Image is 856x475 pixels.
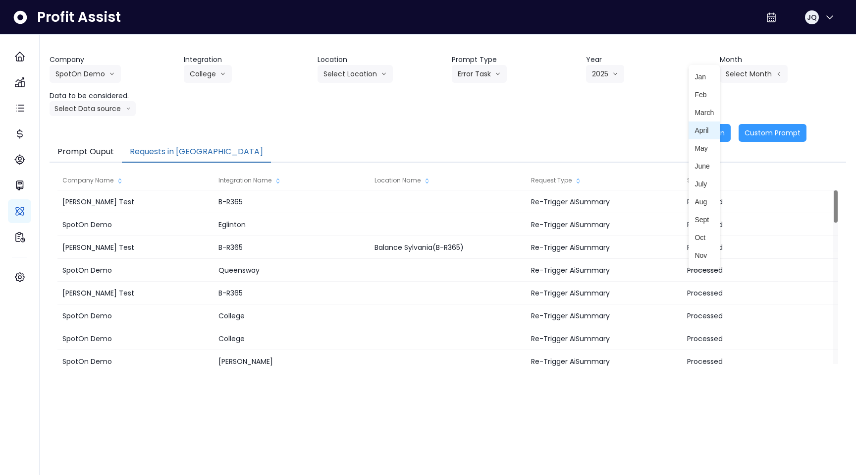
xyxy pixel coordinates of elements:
button: Error Taskarrow down line [452,65,507,83]
div: B-R365 [214,190,369,213]
div: Processed [682,304,838,327]
svg: arrow down line [495,69,501,79]
span: Profit Assist [37,8,121,26]
div: Request Type [526,171,682,190]
div: [PERSON_NAME] Test [57,236,213,259]
div: B-R365 [214,282,369,304]
div: Status [682,171,838,190]
header: Location [318,55,444,65]
div: Re-Trigger AiSummary [526,350,682,373]
svg: arrow down line [126,104,131,114]
div: Re-Trigger AiSummary [526,304,682,327]
svg: sort [574,177,582,185]
div: College [214,304,369,327]
div: [PERSON_NAME] [214,350,369,373]
div: Processed [682,350,838,373]
svg: arrow down line [109,69,115,79]
header: Year [586,55,712,65]
div: SpotOn Demo [57,213,213,236]
header: Company [50,55,176,65]
button: Select Data sourcearrow down line [50,101,136,116]
button: SpotOn Demoarrow down line [50,65,121,83]
div: Re-Trigger AiSummary [526,213,682,236]
div: [PERSON_NAME] Test [57,190,213,213]
header: Integration [184,55,310,65]
div: Processed [682,327,838,350]
span: June [695,161,714,171]
div: Re-Trigger AiSummary [526,282,682,304]
span: Sept [695,215,714,225]
header: Prompt Type [452,55,578,65]
div: SpotOn Demo [57,259,213,282]
div: [PERSON_NAME] Test [57,282,213,304]
div: Processed [682,236,838,259]
span: May [695,143,714,153]
div: Queensway [214,259,369,282]
svg: sort [423,177,431,185]
span: Aug [695,197,714,207]
svg: arrow down line [220,69,226,79]
button: Select Locationarrow down line [318,65,393,83]
div: Company Name [57,171,213,190]
span: July [695,179,714,189]
svg: sort [116,177,124,185]
div: SpotOn Demo [57,350,213,373]
span: Nov [695,250,714,260]
svg: arrow left line [776,69,782,79]
span: Jan [695,72,714,82]
button: Select Montharrow left line [720,65,788,83]
div: Processed [682,282,838,304]
button: Prompt Ouput [50,142,122,163]
div: Re-Trigger AiSummary [526,327,682,350]
svg: sort [274,177,282,185]
div: College [214,327,369,350]
div: SpotOn Demo [57,327,213,350]
div: Processed [682,259,838,282]
div: Integration Name [214,171,369,190]
div: B-R365 [214,236,369,259]
button: 2025arrow down line [586,65,624,83]
span: JQ [807,12,817,22]
button: Collegearrow down line [184,65,232,83]
span: Feb [695,90,714,100]
div: Processed [682,213,838,236]
header: Data to be considered. [50,91,176,101]
div: Processed [682,190,838,213]
svg: arrow down line [612,69,618,79]
ul: Select Montharrow left line [689,65,720,269]
span: Oct [695,233,714,242]
div: Eglinton [214,213,369,236]
button: Requests in [GEOGRAPHIC_DATA] [122,142,271,163]
svg: arrow down line [381,69,387,79]
div: SpotOn Demo [57,304,213,327]
div: Re-Trigger AiSummary [526,236,682,259]
div: Re-Trigger AiSummary [526,259,682,282]
div: Location Name [370,171,525,190]
header: Month [720,55,846,65]
div: Re-Trigger AiSummary [526,190,682,213]
div: Balance Sylvania(B-R365) [370,236,525,259]
span: April [695,125,714,135]
button: Custom Prompt [739,124,806,142]
span: March [695,108,714,118]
